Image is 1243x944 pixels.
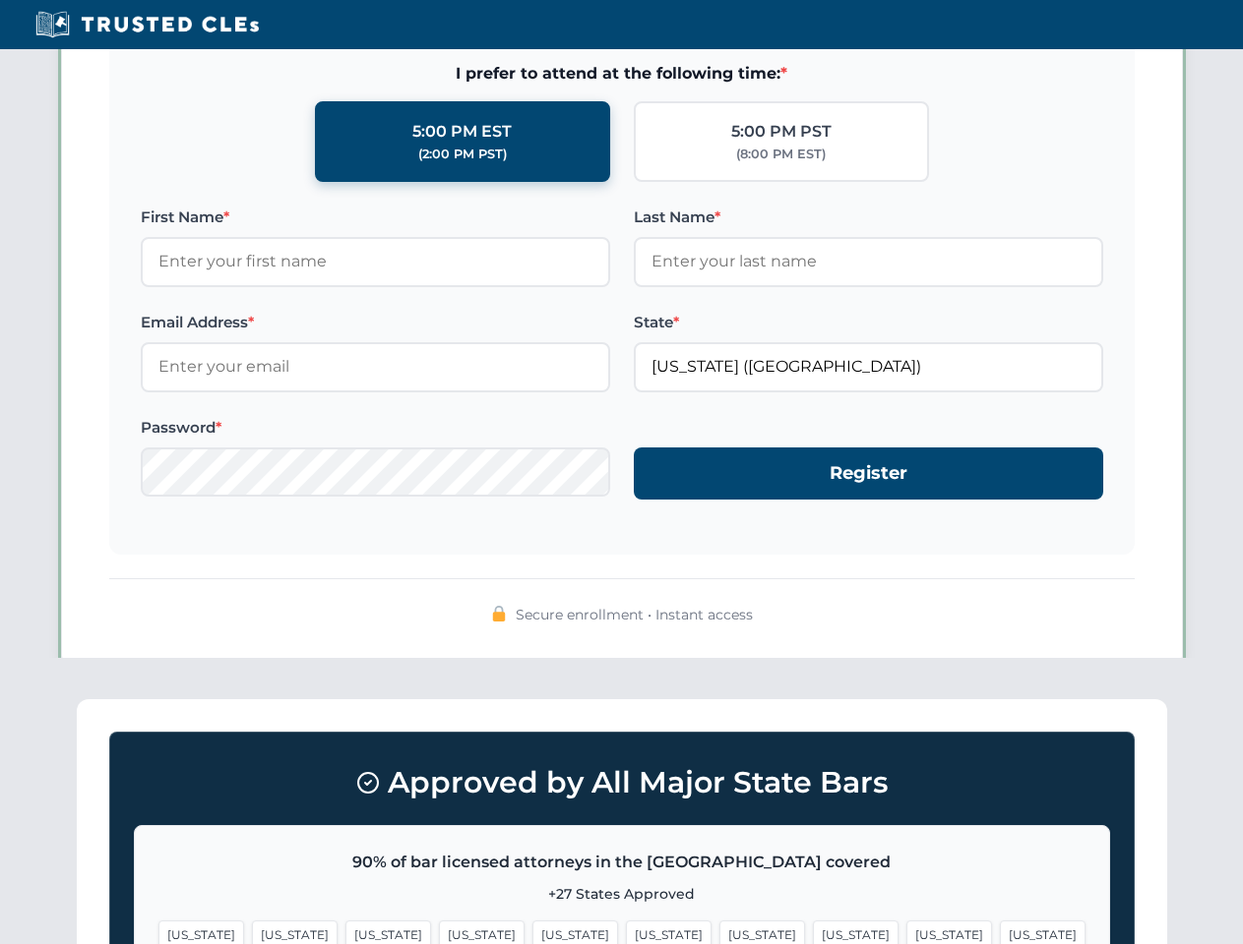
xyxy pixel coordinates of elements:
[491,606,507,621] img: 🔒
[30,10,265,39] img: Trusted CLEs
[141,342,610,391] input: Enter your email
[634,311,1103,334] label: State
[158,883,1086,905] p: +27 States Approved
[634,447,1103,500] button: Register
[141,206,610,229] label: First Name
[141,237,610,286] input: Enter your first name
[634,237,1103,286] input: Enter your last name
[516,604,753,625] span: Secure enrollment • Instant access
[141,311,610,334] label: Email Address
[141,416,610,440] label: Password
[736,145,826,164] div: (8:00 PM EST)
[412,119,512,145] div: 5:00 PM EST
[634,206,1103,229] label: Last Name
[731,119,832,145] div: 5:00 PM PST
[158,850,1086,875] p: 90% of bar licensed attorneys in the [GEOGRAPHIC_DATA] covered
[418,145,507,164] div: (2:00 PM PST)
[141,61,1103,87] span: I prefer to attend at the following time:
[634,342,1103,391] input: Florida (FL)
[134,756,1110,809] h3: Approved by All Major State Bars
